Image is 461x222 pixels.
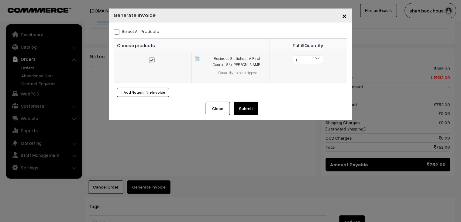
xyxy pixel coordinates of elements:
span: 1 [293,56,323,64]
div: 1 Quantity to be shipped [209,70,266,76]
button: Submit [234,102,258,115]
h4: Generate Invoice [114,11,156,19]
button: Close [337,6,352,25]
th: Choose products [114,39,269,52]
span: × [342,10,347,21]
th: Fulfill Quantity [269,39,347,52]
button: Close [206,102,230,115]
button: + Add Notes in the Invoice [117,88,169,97]
img: 17188126365286business_statss_pearson_bits.jpg [195,57,199,62]
div: Business Statistics : A First Course, 8/e [PERSON_NAME] [209,56,266,68]
label: Select all Products [114,28,159,34]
